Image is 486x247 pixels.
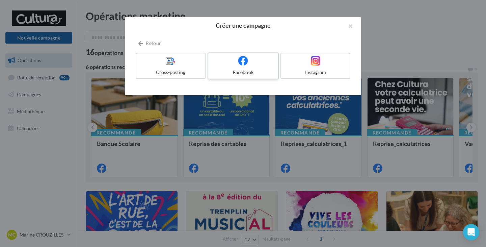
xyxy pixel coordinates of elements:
[136,22,350,28] h2: Créer une campagne
[211,69,275,76] div: Facebook
[284,69,347,76] div: Instagram
[136,39,164,47] button: Retour
[139,69,202,76] div: Cross-posting
[463,224,479,240] div: Open Intercom Messenger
